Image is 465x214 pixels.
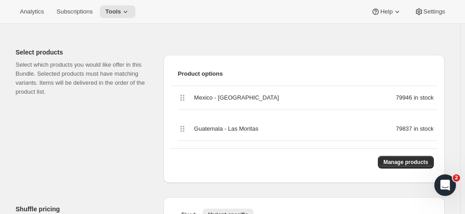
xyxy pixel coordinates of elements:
[194,124,258,133] span: Guatemala - Las Moritas
[453,174,460,182] span: 2
[16,60,149,96] p: Select which products you would like offer in this Bundle. Selected products must have matching v...
[14,5,49,18] button: Analytics
[16,48,149,57] h2: Select products
[105,8,121,15] span: Tools
[56,8,93,15] span: Subscriptions
[178,69,430,78] span: Product options
[317,93,437,102] div: 79946 in stock
[20,8,44,15] span: Analytics
[383,159,428,166] span: Manage products
[317,124,437,133] div: 79837 in stock
[51,5,98,18] button: Subscriptions
[409,5,451,18] button: Settings
[100,5,135,18] button: Tools
[194,93,279,102] span: Mexico - [GEOGRAPHIC_DATA]
[366,5,407,18] button: Help
[16,205,149,214] h2: Shuffle pricing
[423,8,445,15] span: Settings
[378,156,433,168] button: Manage products
[380,8,392,15] span: Help
[434,174,456,196] iframe: Intercom live chat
